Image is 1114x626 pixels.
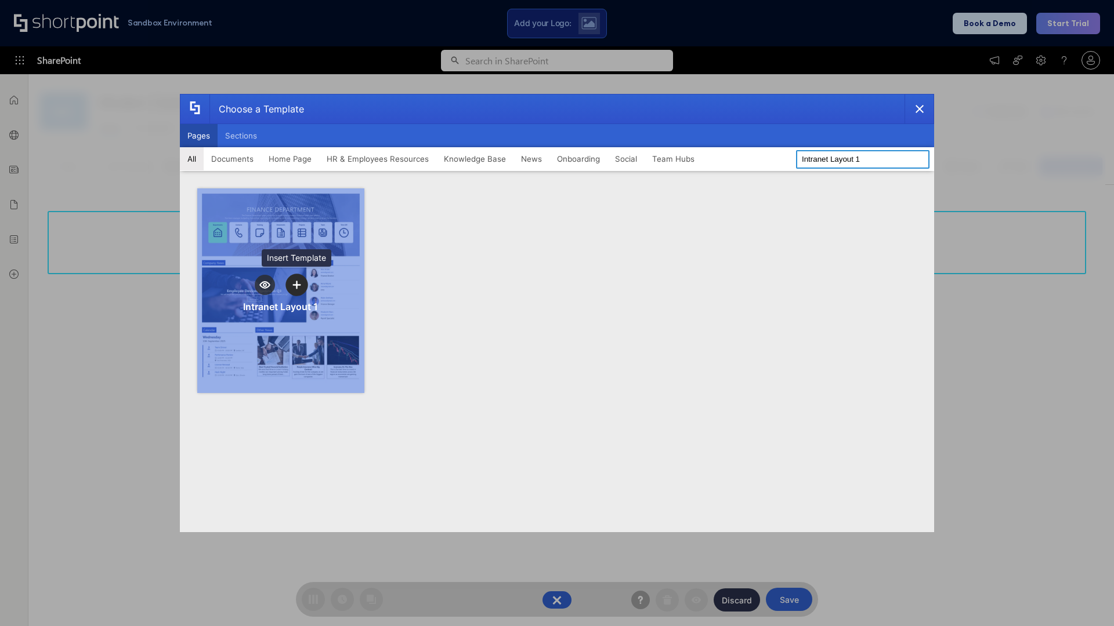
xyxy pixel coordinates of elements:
[243,301,318,312] div: Intranet Layout 1
[513,147,549,170] button: News
[204,147,261,170] button: Documents
[209,94,304,123] div: Choose a Template
[261,147,319,170] button: Home Page
[218,124,265,147] button: Sections
[180,124,218,147] button: Pages
[180,147,204,170] button: All
[549,147,607,170] button: Onboarding
[607,147,645,170] button: Social
[796,150,929,169] input: Search
[905,492,1114,626] iframe: Chat Widget
[436,147,513,170] button: Knowledge Base
[180,94,934,532] div: template selector
[645,147,702,170] button: Team Hubs
[319,147,436,170] button: HR & Employees Resources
